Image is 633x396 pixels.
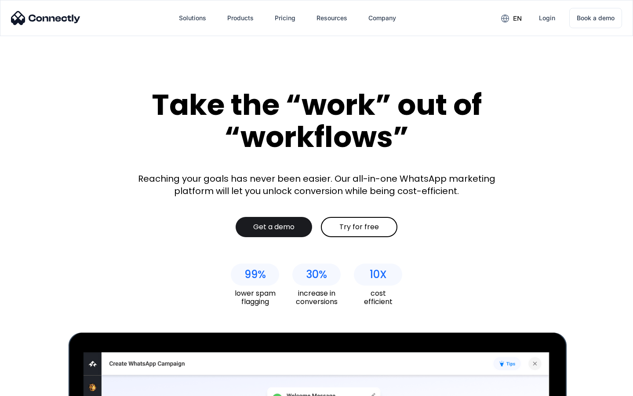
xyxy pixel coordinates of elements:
[316,12,347,24] div: Resources
[292,289,341,306] div: increase in conversions
[231,289,279,306] div: lower spam flagging
[306,268,327,281] div: 30%
[368,12,396,24] div: Company
[354,289,402,306] div: cost efficient
[244,268,266,281] div: 99%
[539,12,555,24] div: Login
[513,12,522,25] div: en
[179,12,206,24] div: Solutions
[339,223,379,231] div: Try for free
[321,217,397,237] a: Try for free
[569,8,622,28] a: Book a demo
[11,11,80,25] img: Connectly Logo
[119,89,514,153] div: Take the “work” out of “workflows”
[18,381,53,393] ul: Language list
[227,12,254,24] div: Products
[132,172,501,197] div: Reaching your goals has never been easier. Our all-in-one WhatsApp marketing platform will let yo...
[532,7,562,29] a: Login
[268,7,302,29] a: Pricing
[275,12,295,24] div: Pricing
[370,268,387,281] div: 10X
[9,381,53,393] aside: Language selected: English
[236,217,312,237] a: Get a demo
[253,223,295,231] div: Get a demo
